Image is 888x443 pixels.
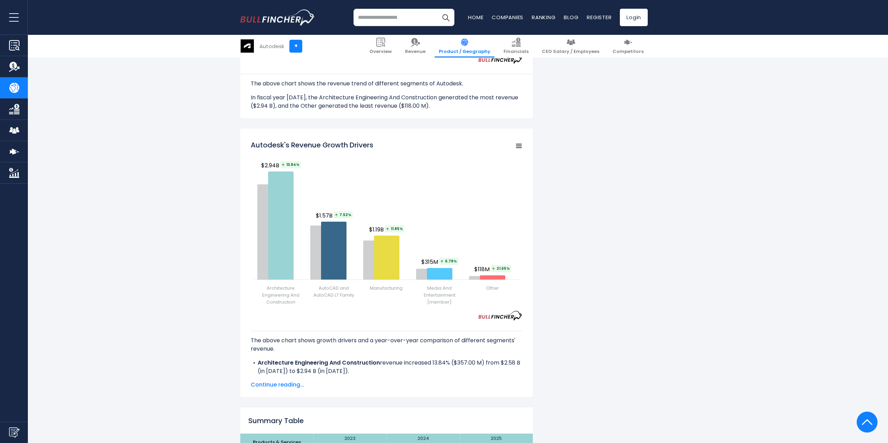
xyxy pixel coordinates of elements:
[251,93,522,110] p: In fiscal year [DATE], the Architecture Engineering And Construction generated the most revenue (...
[491,265,511,272] span: 21.65%
[308,285,359,299] span: AutoCAD and AutoCAD LT Family
[251,79,522,88] p: The above chart shows the revenue trend of different segments of Autodesk.
[468,14,483,21] a: Home
[401,35,430,58] a: Revenue
[289,40,302,53] a: +
[251,359,522,375] li: revenue increased 13.84% ($357.00 M) from $2.58 B (in [DATE]) to $2.94 B (in [DATE]).
[258,375,352,383] b: AutoCAD and AutoCAD LT Family
[435,35,494,58] a: Product / Geography
[564,14,578,21] a: Blog
[251,336,522,353] p: The above chart shows growth drivers and a year-over-year comparison of different segments' revenue.
[255,285,306,306] span: Architecture Engineering And Construction
[258,359,380,367] b: Architecture Engineering And Construction
[369,225,405,234] span: $1.19B
[251,140,373,150] tspan: Autodesk's Revenue Growth Drivers
[538,35,603,58] a: CEO Salary / Employees
[280,161,301,168] span: 13.84%
[486,285,499,292] span: Other
[385,225,404,232] span: 11.85%
[542,49,599,55] span: CEO Salary / Employees
[365,35,396,58] a: Overview
[369,49,392,55] span: Overview
[439,258,458,265] span: 6.78%
[261,161,302,170] span: $2.94B
[499,35,533,58] a: Financials
[251,375,522,392] li: revenue increased 7.52% ($110.00 M) from $1.46 B (in [DATE]) to $1.57 B (in [DATE]).
[474,265,512,274] span: $118M
[414,285,465,306] span: Media And Entertainment [member]
[370,285,403,292] span: Manufacturing
[504,49,529,55] span: Financials
[439,49,490,55] span: Product / Geography
[532,14,555,21] a: Ranking
[405,49,426,55] span: Revenue
[259,42,284,50] div: Autodesk
[608,35,648,58] a: Competitors
[334,211,353,219] span: 7.52%
[240,9,315,25] a: Go to homepage
[240,415,533,426] h2: Summary Table
[620,9,648,26] a: Login
[251,137,522,311] svg: Autodesk's Revenue Growth Drivers
[492,14,523,21] a: Companies
[437,9,454,26] button: Search
[240,9,315,25] img: bullfincher logo
[251,381,522,389] span: Continue reading...
[421,258,459,266] span: $315M
[316,211,354,220] span: $1.57B
[587,14,612,21] a: Register
[613,49,644,55] span: Competitors
[241,39,254,53] img: ADSK logo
